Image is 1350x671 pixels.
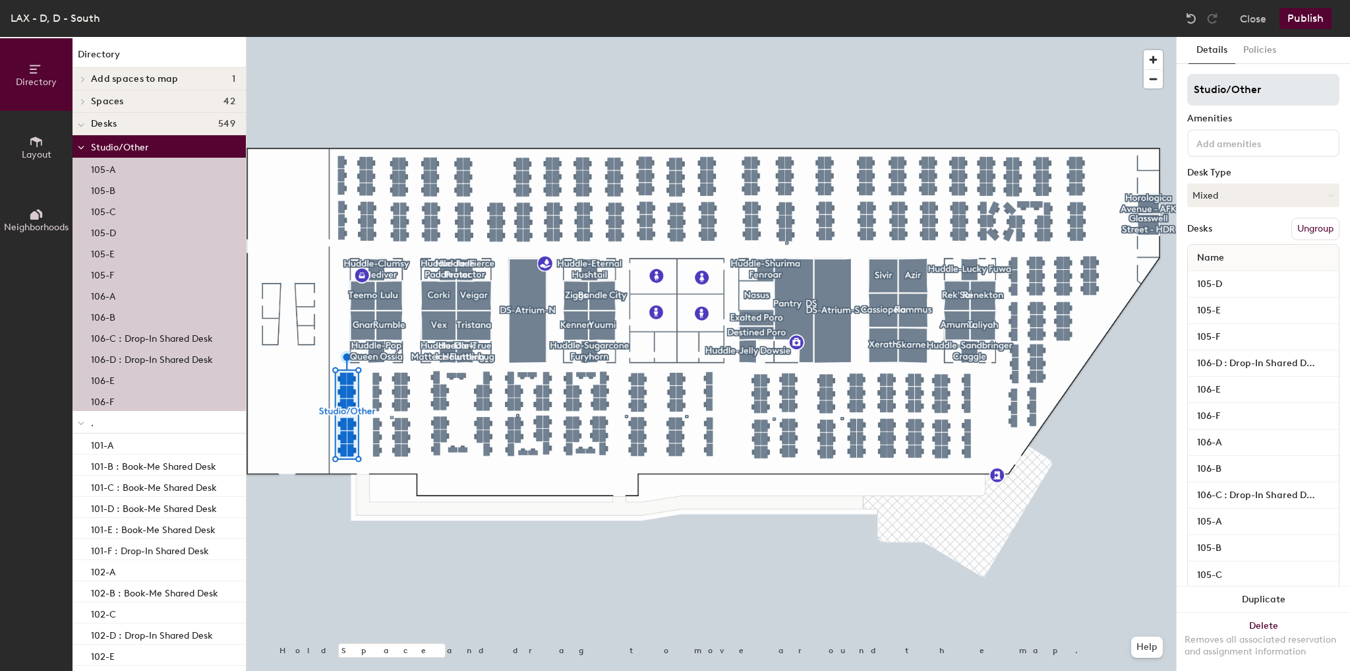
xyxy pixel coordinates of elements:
button: DeleteRemoves all associated reservation and assignment information [1177,613,1350,671]
div: Amenities [1187,113,1339,124]
p: 101-F : Drop-In Shared Desk [91,542,209,557]
button: Help [1131,637,1163,658]
input: Unnamed desk [1190,433,1336,452]
p: 106-F [91,393,114,408]
div: LAX - D, D - South [11,10,100,26]
button: Details [1189,37,1235,64]
span: Neighborhoods [4,222,69,233]
input: Unnamed desk [1190,565,1336,584]
img: Redo [1206,12,1219,25]
span: Studio/Other [91,142,148,153]
span: Desks [91,119,117,129]
input: Unnamed desk [1190,539,1336,558]
p: 106-E [91,371,115,387]
button: Mixed [1187,183,1339,207]
span: 42 [223,96,235,107]
input: Unnamed desk [1190,486,1336,505]
input: Unnamed desk [1190,354,1336,373]
button: Policies [1235,37,1284,64]
button: Ungroup [1291,218,1339,240]
div: Desk Type [1187,168,1339,178]
p: 102-A [91,563,115,578]
input: Unnamed desk [1190,381,1336,399]
input: Unnamed desk [1190,407,1336,426]
p: 101-B : Book-Me Shared Desk [91,457,216,472]
span: Directory [16,77,57,88]
img: Undo [1185,12,1198,25]
span: Add spaces to map [91,74,179,84]
p: 105-E [91,245,115,260]
p: 106-B [91,308,115,323]
span: Layout [22,149,51,160]
span: . [91,418,94,429]
p: 102-E [91,647,115,662]
input: Unnamed desk [1190,275,1336,294]
input: Unnamed desk [1190,460,1336,478]
button: Publish [1279,8,1332,29]
p: 106-D : Drop-In Shared Desk [91,350,213,366]
span: Name [1190,246,1231,270]
input: Add amenities [1194,135,1312,150]
p: 105-A [91,160,115,176]
p: 102-B : Book-Me Shared Desk [91,584,218,599]
p: 102-C [91,605,116,620]
span: 1 [232,74,235,84]
button: Close [1240,8,1266,29]
p: 106-C : Drop-In Shared Desk [91,329,213,344]
p: 105-F [91,266,114,281]
p: 105-D [91,224,116,239]
span: Spaces [91,96,124,107]
button: Duplicate [1177,587,1350,613]
p: 102-D : Drop-In Shared Desk [91,626,213,641]
h1: Directory [73,48,246,68]
p: 106-A [91,287,115,302]
input: Unnamed desk [1190,513,1336,531]
span: 549 [218,119,235,129]
p: 105-C [91,203,116,218]
div: Desks [1187,224,1212,234]
p: 101-D : Book-Me Shared Desk [91,499,217,515]
div: Removes all associated reservation and assignment information [1185,634,1342,658]
p: 101-A [91,436,113,451]
p: 101-E : Book-Me Shared Desk [91,521,216,536]
input: Unnamed desk [1190,328,1336,346]
p: 101-C : Book-Me Shared Desk [91,478,217,494]
p: 105-B [91,181,115,197]
input: Unnamed desk [1190,302,1336,320]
